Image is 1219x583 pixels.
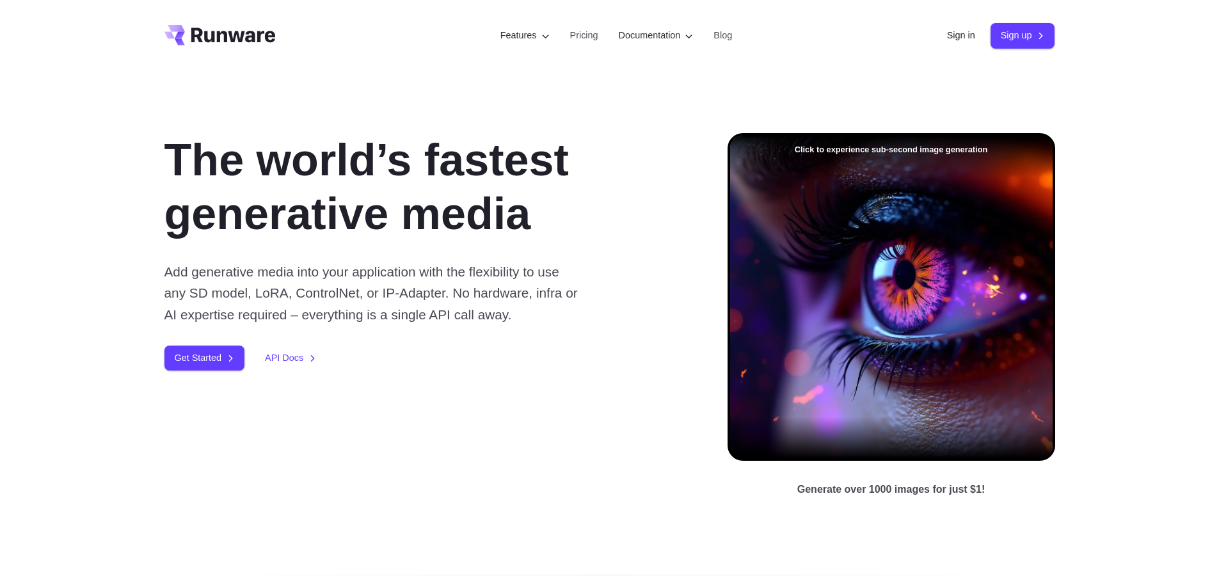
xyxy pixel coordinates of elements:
a: Get Started [164,346,245,371]
label: Features [500,28,550,43]
p: Generate over 1000 images for just $1! [797,481,985,498]
p: Add generative media into your application with the flexibility to use any SD model, LoRA, Contro... [164,261,582,325]
a: Go to / [164,25,276,45]
a: Pricing [570,28,598,43]
a: API Docs [265,351,316,365]
a: Sign up [991,23,1055,48]
h1: The world’s fastest generative media [164,133,687,241]
a: Sign in [947,28,975,43]
label: Documentation [619,28,694,43]
a: Blog [713,28,732,43]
